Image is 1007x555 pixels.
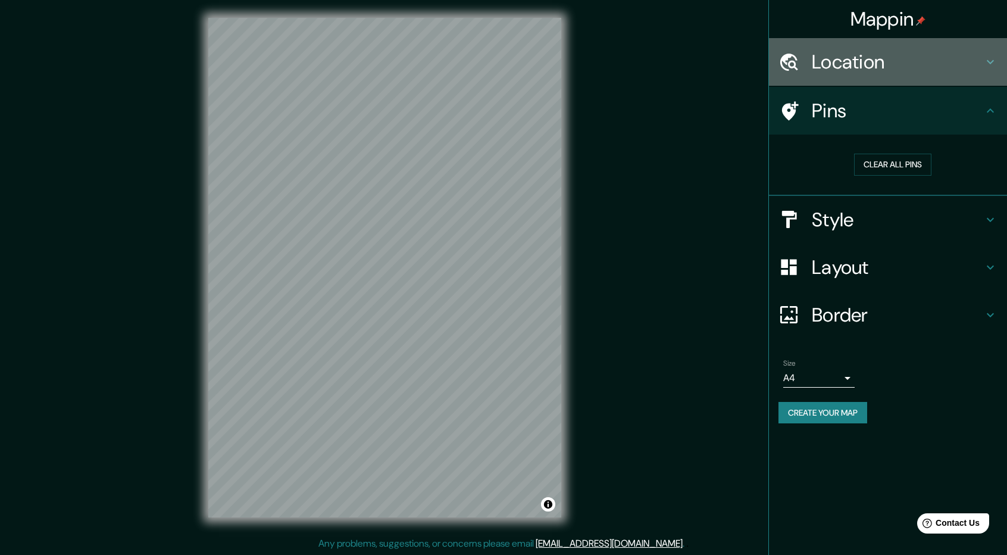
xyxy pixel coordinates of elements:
div: Style [769,196,1007,244]
div: Pins [769,87,1007,135]
h4: Mappin [850,7,926,31]
h4: Pins [812,99,983,123]
label: Size [783,358,796,368]
a: [EMAIL_ADDRESS][DOMAIN_NAME] [536,537,683,550]
div: Location [769,38,1007,86]
button: Toggle attribution [541,497,555,512]
div: Layout [769,244,1007,291]
h4: Location [812,50,983,74]
div: A4 [783,369,855,388]
div: . [686,537,689,551]
canvas: Map [208,18,561,517]
h4: Layout [812,255,983,279]
iframe: Help widget launcher [901,509,994,542]
button: Clear all pins [854,154,931,176]
h4: Style [812,208,983,232]
h4: Border [812,303,983,327]
p: Any problems, suggestions, or concerns please email . [318,537,684,551]
div: . [684,537,686,551]
div: Border [769,291,1007,339]
button: Create your map [778,402,867,424]
img: pin-icon.png [916,16,925,26]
